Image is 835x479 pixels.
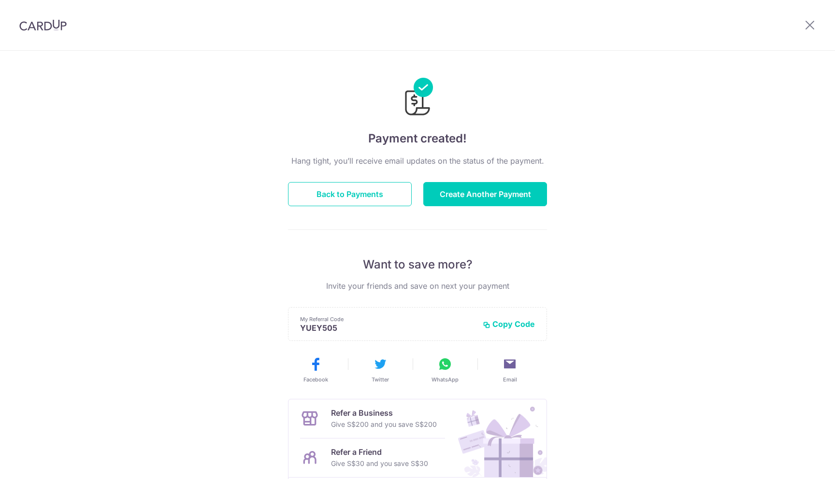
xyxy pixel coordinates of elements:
[288,182,412,206] button: Back to Payments
[449,399,547,477] img: Refer
[331,446,428,458] p: Refer a Friend
[432,376,459,383] span: WhatsApp
[372,376,389,383] span: Twitter
[288,257,547,272] p: Want to save more?
[19,19,67,31] img: CardUp
[288,280,547,292] p: Invite your friends and save on next your payment
[483,319,535,329] button: Copy Code
[331,419,437,430] p: Give S$200 and you save S$200
[303,376,328,383] span: Facebook
[331,458,428,469] p: Give S$30 and you save S$30
[300,323,475,333] p: YUEY505
[402,78,433,118] img: Payments
[423,182,547,206] button: Create Another Payment
[287,356,344,383] button: Facebook
[503,376,517,383] span: Email
[352,356,409,383] button: Twitter
[417,356,474,383] button: WhatsApp
[300,315,475,323] p: My Referral Code
[481,356,538,383] button: Email
[331,407,437,419] p: Refer a Business
[288,155,547,167] p: Hang tight, you’ll receive email updates on the status of the payment.
[288,130,547,147] h4: Payment created!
